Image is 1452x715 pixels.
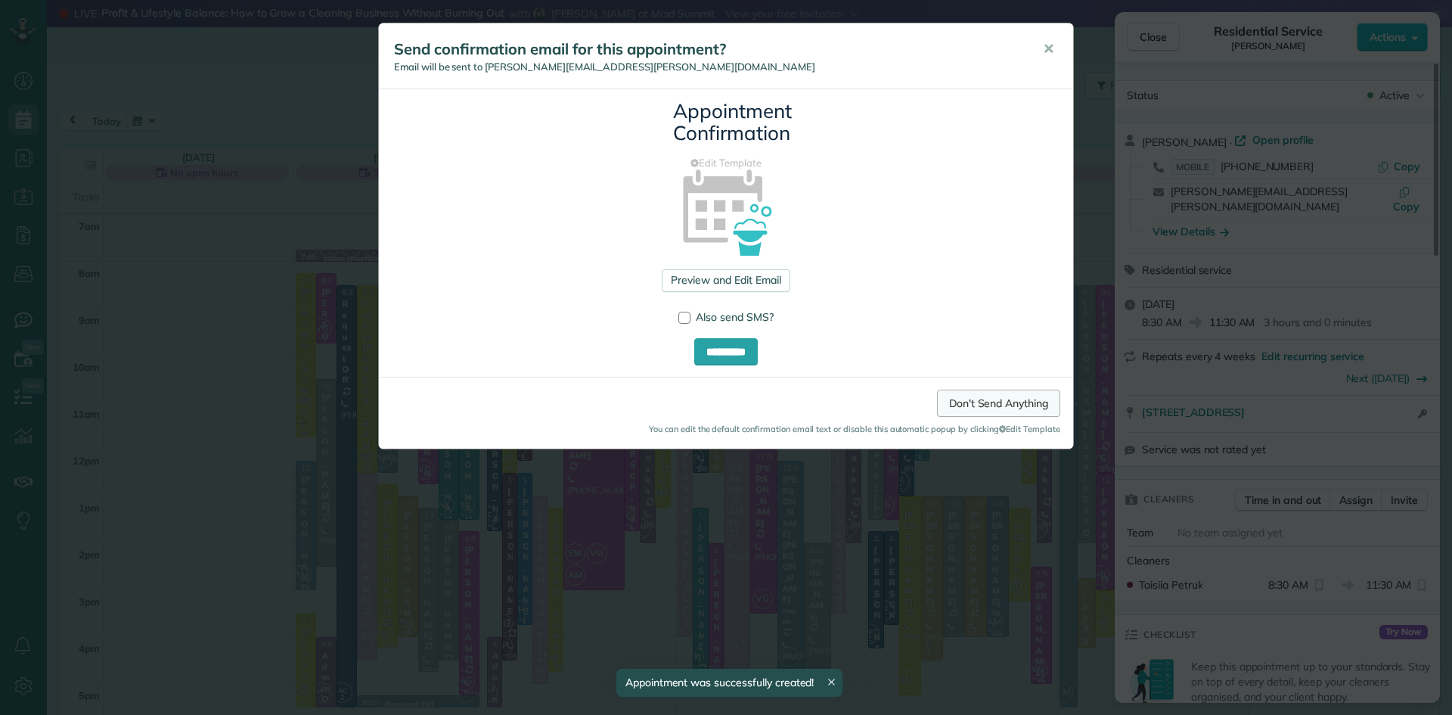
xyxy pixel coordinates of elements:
a: Don't Send Anything [937,390,1060,417]
div: Appointment was successfully created! [616,669,843,697]
h3: Appointment Confirmation [673,101,779,144]
a: Preview and Edit Email [662,269,790,292]
span: ✕ [1043,40,1054,58]
small: You can edit the default confirmation email text or disable this automatic popup by clicking Edit... [392,423,1060,435]
img: appointment_confirmation_icon-141e34405f88b12ade42628e8c248340957700ab75a12ae832a8710e9b578dc5.png [659,143,794,278]
span: Email will be sent to [PERSON_NAME][EMAIL_ADDRESS][PERSON_NAME][DOMAIN_NAME] [394,61,815,73]
span: Also send SMS? [696,310,774,324]
h5: Send confirmation email for this appointment? [394,39,1022,60]
a: Edit Template [390,156,1062,170]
